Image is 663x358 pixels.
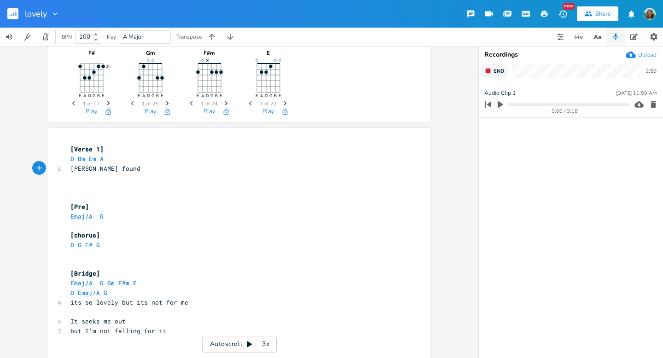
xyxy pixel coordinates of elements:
[219,93,221,98] text: E
[101,93,104,98] text: E
[78,241,81,249] span: G
[186,50,233,56] div: F#m
[107,279,115,287] span: Gm
[70,269,100,277] span: [Bridge]
[481,64,508,78] button: End
[70,279,93,287] span: Emaj/A
[264,93,268,98] text: D
[273,93,276,98] text: B
[100,212,104,220] span: G
[97,93,99,98] text: B
[96,241,100,249] span: G
[484,89,516,98] span: Audio Clip 1
[86,108,98,116] button: Play
[142,101,159,106] span: 1 of 25
[269,93,272,98] text: G
[151,93,154,98] text: G
[278,93,280,98] text: E
[70,289,74,297] span: D
[78,289,100,297] span: Emaj/A
[70,202,89,211] span: [Pre]
[78,155,85,163] span: Bm
[118,279,129,287] span: F#m
[245,50,291,56] div: E
[70,164,140,173] span: [PERSON_NAME] found
[146,93,150,98] text: D
[70,241,74,249] span: D
[25,10,47,18] span: lovely
[484,52,657,58] div: Recordings
[626,50,657,60] button: Upload
[89,155,96,163] span: Em
[494,68,504,75] span: End
[145,108,157,116] button: Play
[577,6,618,21] button: Share
[563,3,575,10] div: New
[176,34,202,40] div: Transpose
[133,279,137,287] span: E
[85,241,93,249] span: F#
[83,93,86,98] text: A
[87,93,91,98] text: D
[160,93,163,98] text: E
[260,93,263,98] text: A
[105,64,110,69] text: 2fr
[644,8,656,20] img: Olivia Burnette
[206,57,209,64] text: ×
[128,50,174,56] div: Gm
[142,93,145,98] text: A
[100,279,104,287] span: G
[257,336,274,352] div: 3x
[70,298,188,306] span: its so lovely but its not for me
[215,93,217,98] text: B
[262,108,274,116] button: Play
[83,101,100,106] span: 1 of 17
[100,155,104,163] span: A
[70,145,104,153] span: [Verse 1]
[156,93,158,98] text: B
[70,317,126,325] span: It seeks me out
[69,50,115,56] div: F#
[210,93,213,98] text: G
[500,109,629,114] div: 0:00 / 3:18
[553,6,572,22] button: New
[201,93,204,98] text: A
[616,91,657,96] div: [DATE] 11:59 AM
[123,33,144,41] span: A Major
[638,51,657,58] div: Upload
[202,336,277,352] div: Autoscroll
[137,93,140,98] text: E
[107,34,116,40] div: Key
[70,327,166,335] span: but I'm not falling for it
[78,93,81,98] text: E
[595,10,611,18] div: Share
[104,289,107,297] span: G
[255,93,257,98] text: E
[260,101,277,106] span: 1 of 22
[70,231,100,239] span: [chorus]
[70,212,93,220] span: Emaj/A
[205,93,209,98] text: D
[70,155,74,163] span: D
[92,93,95,98] text: G
[196,93,198,98] text: E
[201,101,218,106] span: 1 of 24
[62,35,72,40] div: BPM
[646,68,657,74] div: 2:59
[204,108,215,116] button: Play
